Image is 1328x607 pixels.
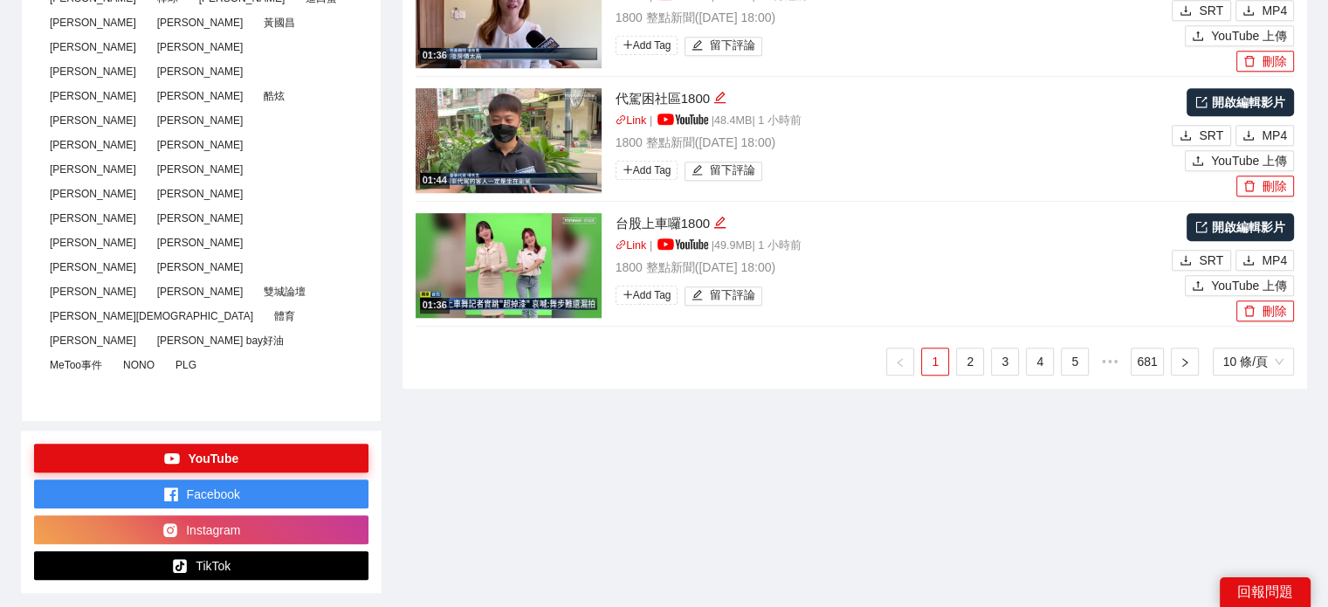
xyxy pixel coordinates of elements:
span: YouTube 上傳 [1211,26,1287,45]
div: 01:36 [420,48,450,63]
span: SRT [1199,1,1223,20]
p: | | 48.4 MB | 1 小時前 [616,113,1168,130]
span: delete [1243,305,1256,319]
span: export [1195,221,1208,233]
li: 681 [1131,348,1163,376]
button: delete刪除 [1236,300,1294,321]
span: [PERSON_NAME] [43,209,143,228]
button: left [886,348,914,376]
span: edit [692,289,703,302]
span: YouTube 上傳 [1211,276,1287,295]
div: 01:36 [420,298,450,313]
span: PLG [169,355,203,375]
span: download [1242,129,1255,143]
span: [PERSON_NAME] [150,111,251,130]
li: 1 [921,348,949,376]
span: [PERSON_NAME] [150,86,251,106]
span: right [1180,357,1190,368]
button: uploadYouTube 上傳 [1185,275,1294,296]
p: 1800 整點新聞 ( [DATE] 18:00 ) [616,258,1168,277]
span: export [1195,96,1208,108]
div: 01:44 [420,173,450,188]
span: [PERSON_NAME] [150,209,251,228]
a: 5 [1062,348,1088,375]
span: [PERSON_NAME] [150,13,251,32]
span: left [895,357,905,368]
span: [PERSON_NAME] [43,233,143,252]
span: [PERSON_NAME] [43,160,143,179]
span: YouTube 上傳 [1211,151,1287,170]
li: 向後 5 頁 [1096,348,1124,376]
div: 頁碼 [1213,348,1294,376]
img: cb8f35be-fbbb-4104-8b65-748cd60986ae.jpg [416,213,602,318]
span: [PERSON_NAME] [150,184,251,203]
span: upload [1192,30,1204,44]
button: downloadSRT [1172,250,1231,271]
img: yt_logo_rgb_light.a676ea31.png [657,114,708,125]
span: Facebook [187,485,240,504]
span: MeToo事件 [43,355,109,375]
button: downloadMP4 [1235,250,1294,271]
span: [PERSON_NAME] [150,38,251,57]
span: [PERSON_NAME] [43,258,143,277]
span: download [1242,4,1255,18]
span: download [1242,254,1255,268]
button: edit留下評論 [685,37,762,56]
span: [PERSON_NAME] [150,282,251,301]
button: uploadYouTube 上傳 [1185,150,1294,171]
a: 開啟編輯影片 [1187,213,1294,241]
a: 681 [1132,348,1162,375]
a: linkLink [616,114,647,127]
button: uploadYouTube 上傳 [1185,25,1294,46]
span: [PERSON_NAME] [150,160,251,179]
span: [PERSON_NAME] [43,38,143,57]
button: edit留下評論 [685,162,762,181]
span: plus [623,289,633,300]
span: Add Tag [616,286,678,305]
span: delete [1243,55,1256,69]
button: Instagram [34,515,368,544]
button: delete刪除 [1236,176,1294,197]
span: ••• [1096,348,1124,376]
span: [PERSON_NAME] bay好油 [150,331,291,350]
span: delete [1243,180,1256,194]
button: downloadMP4 [1235,125,1294,146]
span: [PERSON_NAME] [150,62,251,81]
span: [PERSON_NAME] [150,135,251,155]
span: upload [1192,279,1204,293]
span: Instagram [186,521,240,540]
p: | | 49.9 MB | 1 小時前 [616,238,1168,255]
p: 1800 整點新聞 ( [DATE] 18:00 ) [616,133,1168,152]
button: right [1171,348,1199,376]
li: 下一頁 [1171,348,1199,376]
span: 酷炫 [257,86,292,106]
li: 4 [1026,348,1054,376]
span: [PERSON_NAME] [43,13,143,32]
span: SRT [1199,251,1223,270]
span: [PERSON_NAME] [43,135,143,155]
span: 10 條/頁 [1223,348,1283,375]
span: NONO [116,355,162,375]
span: 體育 [267,307,302,326]
span: [PERSON_NAME] [43,62,143,81]
span: MP4 [1262,251,1287,270]
button: delete刪除 [1236,51,1294,72]
span: Add Tag [616,36,678,55]
span: [PERSON_NAME] [43,184,143,203]
span: [PERSON_NAME][DEMOGRAPHIC_DATA] [43,307,260,326]
p: 1800 整點新聞 ( [DATE] 18:00 ) [616,8,1168,27]
a: 開啟編輯影片 [1187,88,1294,116]
span: [PERSON_NAME] [43,331,143,350]
button: YouTube [34,444,368,472]
span: edit [713,91,726,104]
span: YouTube [188,449,238,468]
span: 黃國昌 [257,13,302,32]
span: MP4 [1262,126,1287,145]
li: 上一頁 [886,348,914,376]
span: upload [1192,155,1204,169]
a: 2 [957,348,983,375]
img: yt_logo_rgb_light.a676ea31.png [657,238,708,250]
span: edit [692,164,703,177]
a: linkLink [616,239,647,252]
div: 台股上車囉1800 [616,213,1168,234]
